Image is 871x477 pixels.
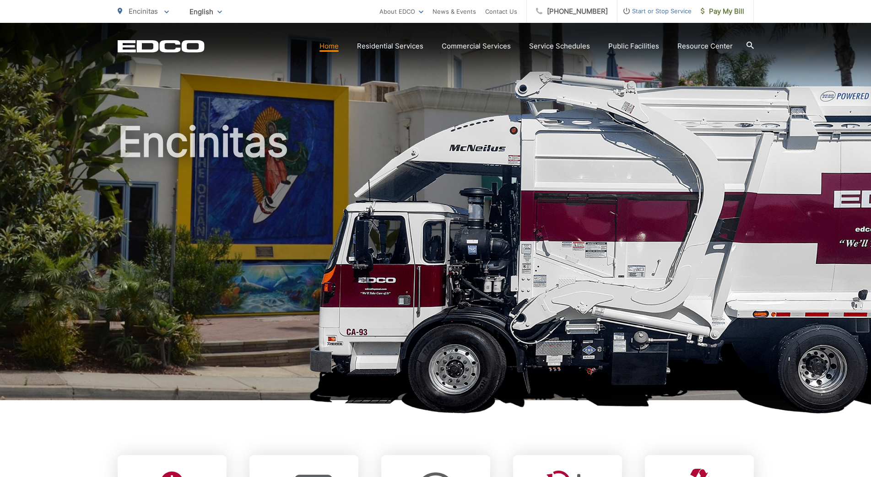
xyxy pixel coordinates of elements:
[118,119,754,408] h1: Encinitas
[129,7,158,16] span: Encinitas
[442,41,511,52] a: Commercial Services
[319,41,339,52] a: Home
[529,41,590,52] a: Service Schedules
[357,41,423,52] a: Residential Services
[485,6,517,17] a: Contact Us
[677,41,733,52] a: Resource Center
[183,4,229,20] span: English
[701,6,744,17] span: Pay My Bill
[118,40,205,53] a: EDCD logo. Return to the homepage.
[379,6,423,17] a: About EDCO
[433,6,476,17] a: News & Events
[608,41,659,52] a: Public Facilities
